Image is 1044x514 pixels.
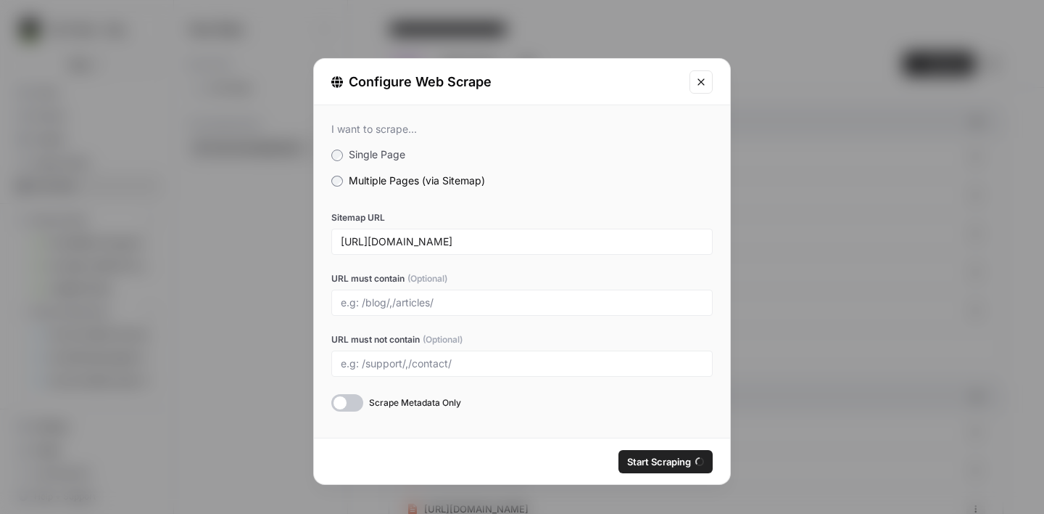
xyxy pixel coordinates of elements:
span: Scrape Metadata Only [369,396,461,409]
input: Multiple Pages (via Sitemap) [331,176,343,187]
span: (Optional) [423,333,463,346]
span: Single Page [349,148,405,160]
span: Start Scraping [627,454,691,469]
input: e.g: /blog/,/articles/ [341,296,703,309]
span: Multiple Pages (via Sitemap) [349,174,485,187]
button: Close modal [689,70,713,94]
label: Sitemap URL [331,211,713,224]
div: I want to scrape... [331,123,713,136]
div: Configure Web Scrape [331,72,681,92]
label: URL must not contain [331,333,713,346]
span: (Optional) [407,272,447,285]
input: e.g: /support/,/contact/ [341,357,703,370]
button: Start Scraping [618,450,713,473]
input: e.g: https://www.example.com/sitemap.xml [341,235,703,248]
input: Single Page [331,150,343,161]
label: URL must contain [331,272,713,285]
